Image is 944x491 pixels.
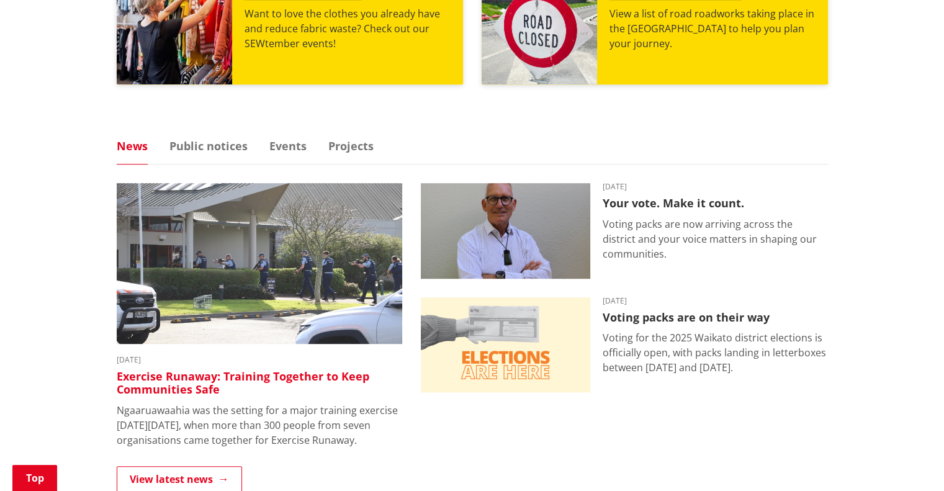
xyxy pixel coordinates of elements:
[117,183,402,448] a: [DATE] Exercise Runaway: Training Together to Keep Communities Safe Ngaaruawaahia was the setting...
[117,140,148,151] a: News
[117,370,402,397] h3: Exercise Runaway: Training Together to Keep Communities Safe
[887,439,932,484] iframe: Messenger Launcher
[245,6,451,51] p: Want to love the clothes you already have and reduce fabric waste? Check out our SEWtember events!
[269,140,307,151] a: Events
[603,330,828,375] p: Voting for the 2025 Waikato district elections is officially open, with packs landing in letterbo...
[117,183,402,344] img: AOS Exercise Runaway
[609,6,816,51] p: View a list of road roadworks taking place in the [GEOGRAPHIC_DATA] to help you plan your journey.
[328,140,374,151] a: Projects
[421,297,828,393] a: [DATE] Voting packs are on their way Voting for the 2025 Waikato district elections is officially...
[12,465,57,491] a: Top
[117,403,402,448] p: Ngaaruawaahia was the setting for a major training exercise [DATE][DATE], when more than 300 peop...
[421,183,590,279] img: Craig Hobbs
[117,356,402,364] time: [DATE]
[603,217,828,261] p: Voting packs are now arriving across the district and your voice matters in shaping our communities.
[603,311,828,325] h3: Voting packs are on their way
[603,297,828,305] time: [DATE]
[603,183,828,191] time: [DATE]
[603,197,828,210] h3: Your vote. Make it count.
[421,183,828,279] a: [DATE] Your vote. Make it count. Voting packs are now arriving across the district and your voice...
[169,140,248,151] a: Public notices
[421,297,590,393] img: Elections are here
